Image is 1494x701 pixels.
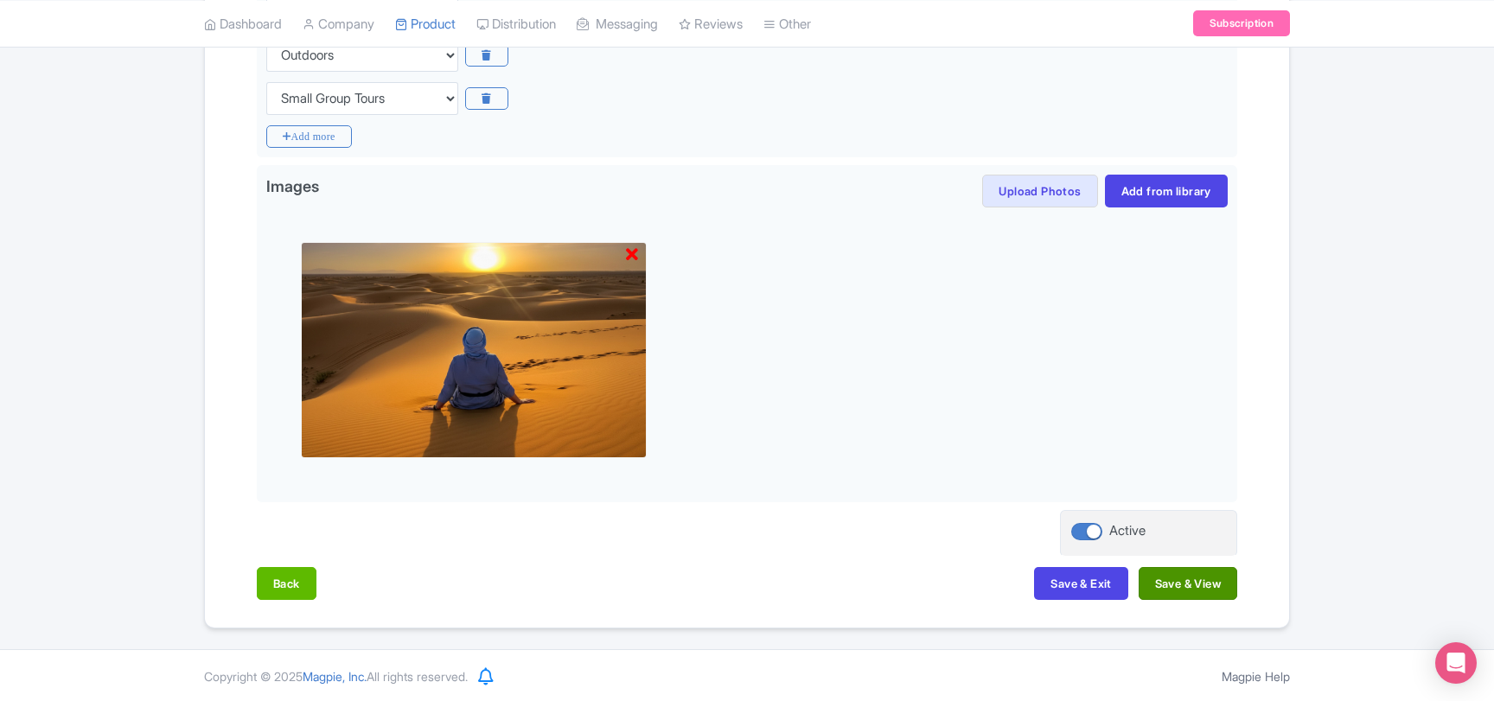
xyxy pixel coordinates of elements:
[303,669,367,684] span: Magpie, Inc.
[1139,567,1237,600] button: Save & View
[1222,669,1290,684] a: Magpie Help
[257,567,316,600] button: Back
[1109,521,1146,541] div: Active
[266,175,319,202] span: Images
[194,667,478,685] div: Copyright © 2025 All rights reserved.
[1193,10,1290,36] a: Subscription
[266,125,352,148] i: Add more
[982,175,1097,207] button: Upload Photos
[1435,642,1477,684] div: Open Intercom Messenger
[301,242,647,458] img: lbg95oqkex0pezilzznj.jpg
[1105,175,1228,207] a: Add from library
[1034,567,1127,600] button: Save & Exit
